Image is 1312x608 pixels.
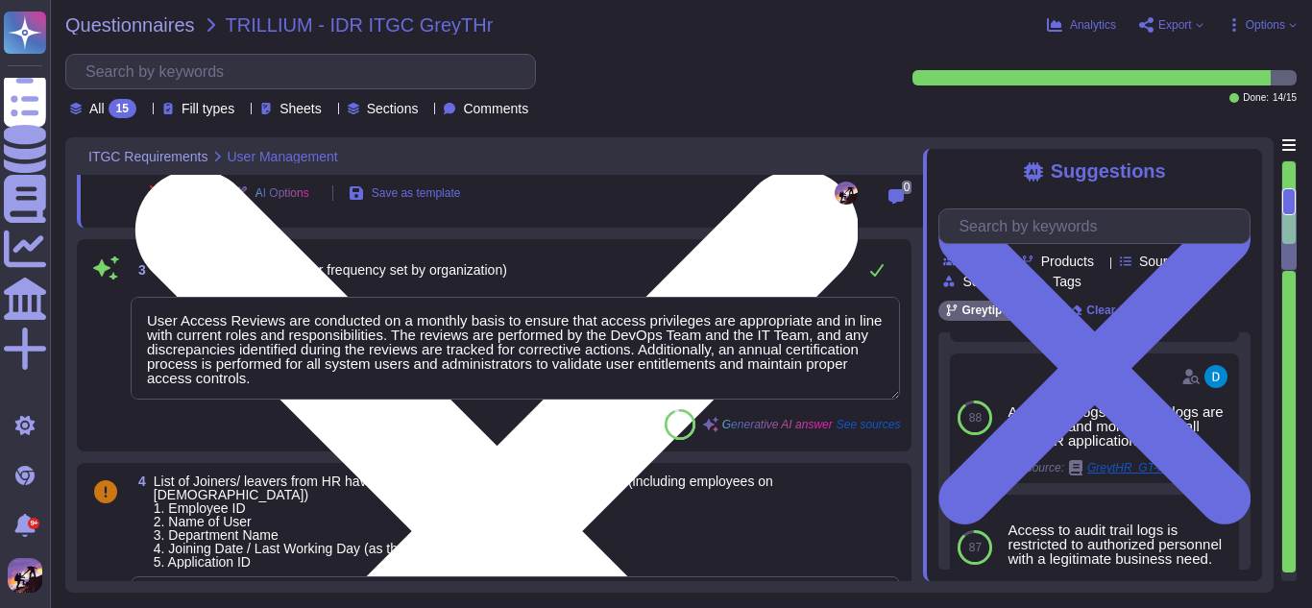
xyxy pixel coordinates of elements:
textarea: User Access Reviews are conducted on a monthly basis to ensure that access privileges are appropr... [131,297,900,400]
span: See sources [837,419,901,430]
span: Analytics [1070,19,1116,31]
span: 88 [969,412,982,424]
div: 15 [109,99,136,118]
span: Done: [1243,93,1269,103]
span: Options [1246,19,1285,31]
span: Export [1158,19,1192,31]
span: TRILLIUM - IDR ITGC GreyTHr [226,15,494,35]
span: Fill types [182,102,234,115]
span: 14 / 15 [1273,93,1297,103]
span: 0 [902,181,912,194]
span: All [89,102,105,115]
img: user [835,182,858,205]
span: 3 [131,263,146,277]
span: Comments [463,102,528,115]
img: user [8,558,42,593]
div: 9+ [28,518,39,529]
input: Search by keywords [76,55,535,88]
span: User Management [227,150,337,163]
img: user [1204,365,1227,388]
span: Sheets [279,102,322,115]
span: ITGC Requirements [88,150,207,163]
input: Search by keywords [949,209,1250,243]
button: user [4,554,56,596]
span: 87 [969,542,982,553]
span: 92 [674,419,685,429]
span: Sections [367,102,419,115]
button: Analytics [1047,17,1116,33]
span: 4 [131,474,146,488]
span: Questionnaires [65,15,195,35]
